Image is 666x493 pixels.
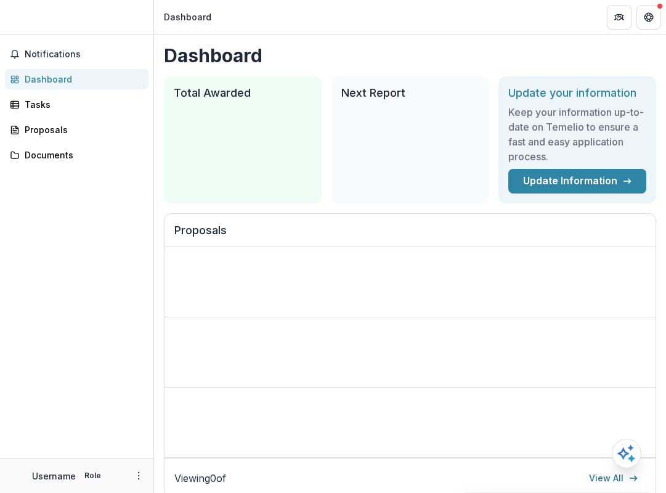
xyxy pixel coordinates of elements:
p: Username [32,470,76,483]
h3: Keep your information up-to-date on Temelio to ensure a fast and easy application process. [508,105,646,164]
button: Open AI Assistant [612,439,641,468]
a: Update Information [508,169,646,194]
a: View All [582,468,646,488]
h1: Dashboard [164,44,656,67]
a: Dashboard [5,69,148,89]
a: Proposals [5,120,148,140]
div: Documents [25,149,139,161]
button: Get Help [636,5,661,30]
h2: Proposals [174,224,646,247]
p: Role [81,470,105,481]
a: Tasks [5,94,148,115]
h2: Update your information [508,86,646,100]
nav: breadcrumb [159,8,216,26]
button: Notifications [5,44,148,64]
div: Dashboard [25,73,139,86]
div: Dashboard [164,10,211,23]
span: Notifications [25,49,144,60]
button: Partners [607,5,631,30]
h2: Next Report [341,86,479,100]
h2: Total Awarded [174,86,312,100]
p: Viewing 0 of [174,471,226,486]
button: More [131,468,146,483]
div: Tasks [25,98,139,111]
div: Proposals [25,123,139,136]
a: Documents [5,145,148,165]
